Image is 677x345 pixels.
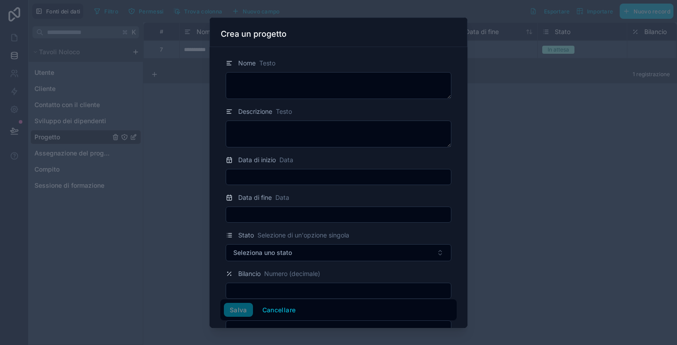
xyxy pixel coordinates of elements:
[238,59,256,67] font: Nome
[233,249,292,256] font: Seleziona uno stato
[262,306,296,314] font: Cancellare
[276,108,292,115] font: Testo
[264,270,320,277] font: Numero (decimale)
[238,108,272,115] font: Descrizione
[226,244,451,261] button: Seleziona pulsante
[238,270,261,277] font: Bilancio
[279,156,293,164] font: Data
[238,156,276,164] font: Data di inizio
[275,194,289,201] font: Data
[259,59,275,67] font: Testo
[238,231,254,239] font: Stato
[221,29,287,39] font: Crea un progetto
[238,194,272,201] font: Data di fine
[257,303,302,317] button: Cancellare
[257,231,349,239] font: Selezione di un'opzione singola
